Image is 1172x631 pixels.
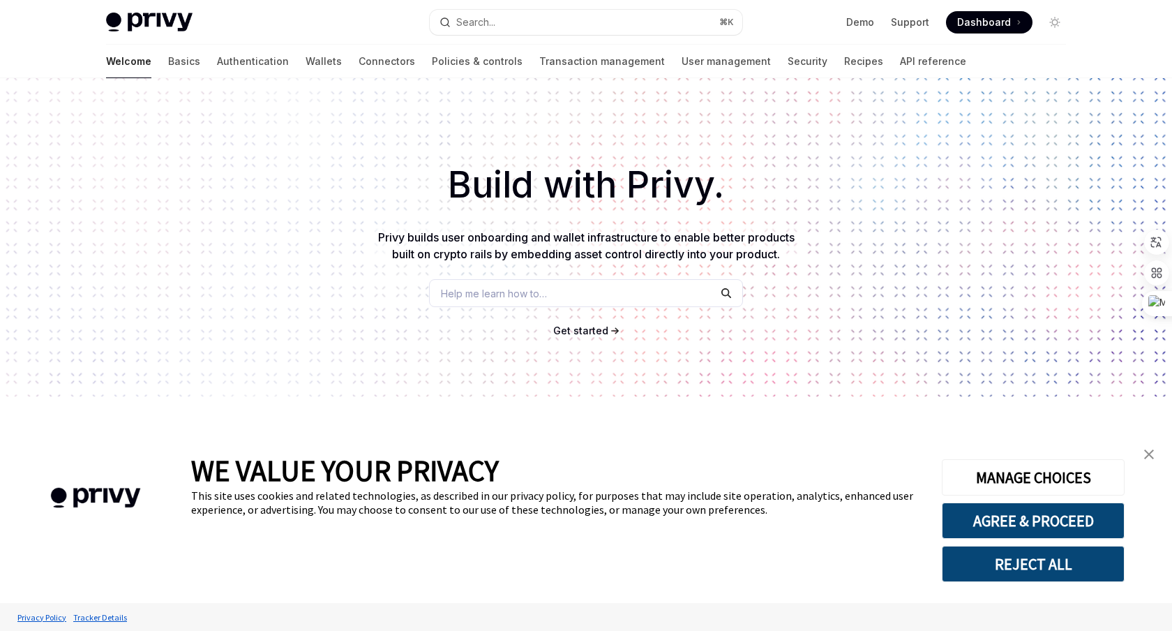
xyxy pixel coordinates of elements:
span: Privy builds user onboarding and wallet infrastructure to enable better products built on crypto ... [378,230,795,261]
button: AGREE & PROCEED [942,503,1125,539]
a: Get started [553,324,608,338]
button: REJECT ALL [942,546,1125,582]
a: User management [682,45,771,78]
a: Transaction management [539,45,665,78]
a: Privacy Policy [14,605,70,630]
a: Welcome [106,45,151,78]
a: Support [891,15,929,29]
span: WE VALUE YOUR PRIVACY [191,452,499,489]
button: Toggle dark mode [1044,11,1066,34]
a: Tracker Details [70,605,130,630]
a: Demo [846,15,874,29]
span: Get started [553,325,608,336]
a: Security [788,45,827,78]
span: Dashboard [957,15,1011,29]
a: Dashboard [946,11,1032,34]
button: MANAGE CHOICES [942,459,1125,496]
a: Policies & controls [432,45,523,78]
button: Search...⌘K [430,10,742,35]
div: This site uses cookies and related technologies, as described in our privacy policy, for purposes... [191,489,921,517]
div: Search... [456,14,495,31]
img: company logo [21,468,170,528]
a: Wallets [306,45,342,78]
a: Recipes [844,45,883,78]
span: Help me learn how to… [441,286,547,301]
a: API reference [900,45,966,78]
a: close banner [1135,440,1163,468]
a: Basics [168,45,200,78]
img: close banner [1144,450,1154,459]
h1: Build with Privy. [22,158,1150,212]
span: ⌘ K [719,17,734,28]
img: light logo [106,13,193,32]
a: Connectors [359,45,415,78]
a: Authentication [217,45,289,78]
